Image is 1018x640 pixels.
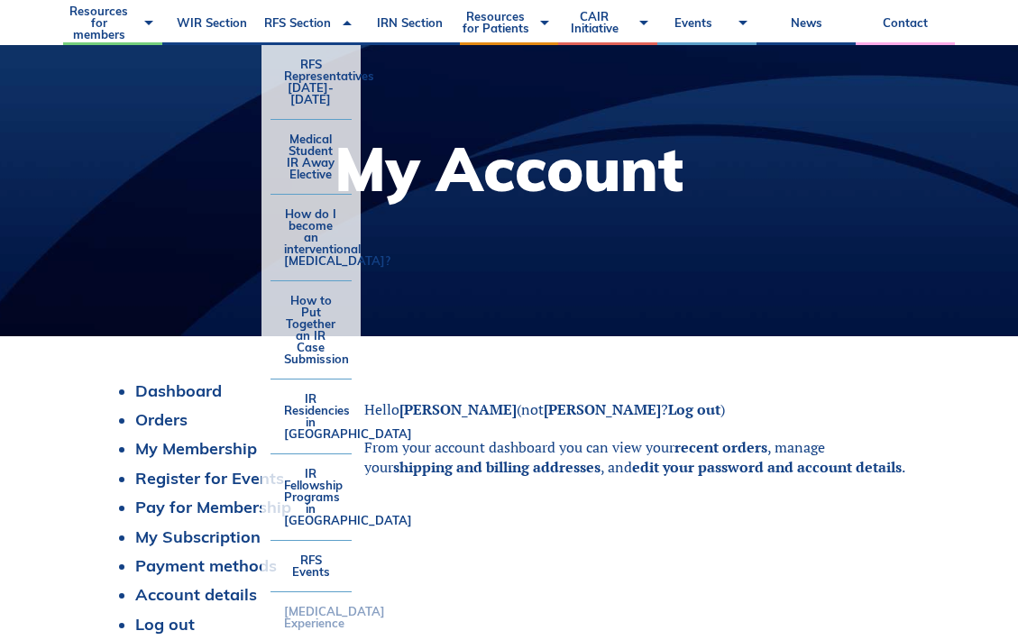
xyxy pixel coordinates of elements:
[544,399,661,419] strong: [PERSON_NAME]
[393,457,601,477] a: shipping and billing addresses
[135,584,257,605] a: Account details
[271,379,352,453] a: IR Residencies in [GEOGRAPHIC_DATA]
[364,437,910,478] p: From your account dashboard you can view your , manage your , and .
[271,120,352,194] a: Medical Student IR Away Elective
[135,438,257,459] a: My Membership
[668,399,720,419] a: Log out
[399,399,517,419] strong: [PERSON_NAME]
[271,541,352,591] a: RFS Events
[135,468,284,489] a: Register for Events
[335,139,683,199] h1: My Account
[364,399,910,419] p: Hello (not ? )
[632,457,902,477] a: edit your password and account details
[674,437,767,457] a: recent orders
[271,195,352,280] a: How do I become an interventional [MEDICAL_DATA]?
[135,526,261,547] a: My Subscription
[135,614,195,635] a: Log out
[271,45,352,119] a: RFS Representatives [DATE]-[DATE]
[135,497,291,517] a: Pay for Membership
[271,281,352,379] a: How to Put Together an IR Case Submission
[271,454,352,540] a: IR Fellowship Programs in [GEOGRAPHIC_DATA]
[135,380,222,401] a: Dashboard
[135,409,188,430] a: Orders
[135,555,277,576] a: Payment methods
